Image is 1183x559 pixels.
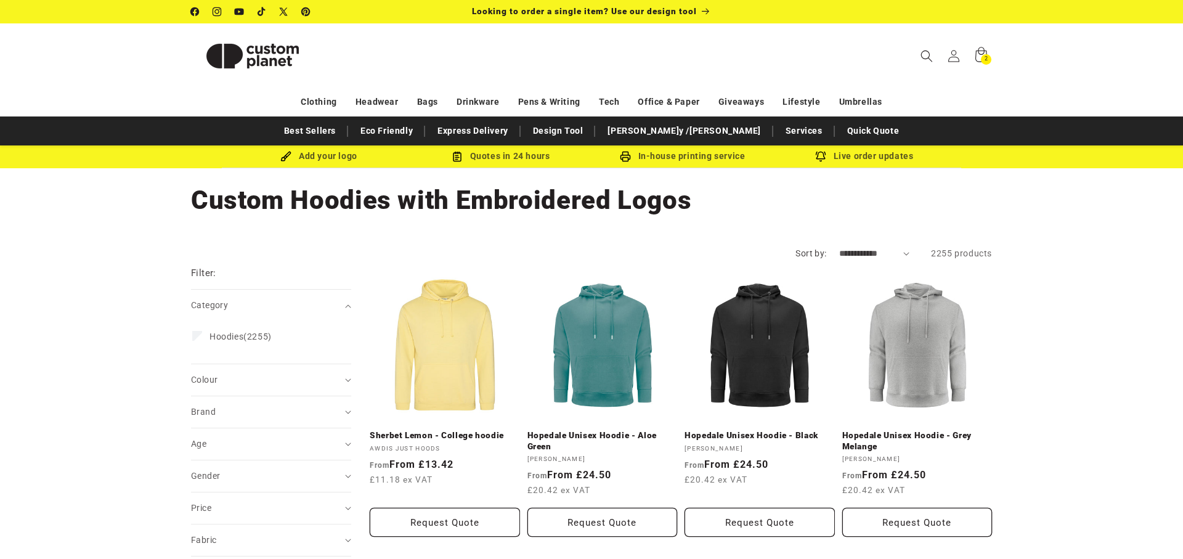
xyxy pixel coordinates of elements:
[842,430,993,452] a: Hopedale Unisex Hoodie - Grey Melange
[370,508,520,537] button: Request Quote
[191,471,220,481] span: Gender
[410,149,591,164] div: Quotes in 24 hours
[209,331,272,342] span: (2255)
[718,91,764,113] a: Giveaways
[591,149,773,164] div: In-house printing service
[620,151,631,162] img: In-house printing
[842,508,993,537] button: Request Quote
[599,91,619,113] a: Tech
[452,151,463,162] img: Order Updates Icon
[191,535,216,545] span: Fabric
[356,91,399,113] a: Headwear
[841,120,906,142] a: Quick Quote
[783,91,820,113] a: Lifestyle
[370,430,520,441] a: Sherbet Lemon - College hoodie
[191,524,351,556] summary: Fabric (0 selected)
[527,120,590,142] a: Design Tool
[518,91,580,113] a: Pens & Writing
[278,120,342,142] a: Best Sellers
[301,91,337,113] a: Clothing
[457,91,499,113] a: Drinkware
[191,503,211,513] span: Price
[472,6,697,16] span: Looking to order a single item? Use our design tool
[913,43,940,70] summary: Search
[187,23,319,88] a: Custom Planet
[417,91,438,113] a: Bags
[685,508,835,537] button: Request Quote
[191,428,351,460] summary: Age (0 selected)
[228,149,410,164] div: Add your logo
[985,54,988,65] span: 2
[431,120,514,142] a: Express Delivery
[191,28,314,84] img: Custom Planet
[191,290,351,321] summary: Category (0 selected)
[191,364,351,396] summary: Colour (0 selected)
[191,266,216,280] h2: Filter:
[601,120,766,142] a: [PERSON_NAME]y /[PERSON_NAME]
[527,508,678,537] button: Request Quote
[191,375,217,385] span: Colour
[191,184,992,217] h1: Custom Hoodies with Embroidered Logos
[191,492,351,524] summary: Price
[815,151,826,162] img: Order updates
[191,407,216,417] span: Brand
[354,120,419,142] a: Eco Friendly
[795,248,826,258] label: Sort by:
[191,439,206,449] span: Age
[191,396,351,428] summary: Brand (0 selected)
[779,120,829,142] a: Services
[773,149,955,164] div: Live order updates
[638,91,699,113] a: Office & Paper
[191,300,228,310] span: Category
[685,430,835,441] a: Hopedale Unisex Hoodie - Black
[839,91,882,113] a: Umbrellas
[280,151,291,162] img: Brush Icon
[209,332,243,341] span: Hoodies
[527,430,678,452] a: Hopedale Unisex Hoodie - Aloe Green
[191,460,351,492] summary: Gender (0 selected)
[931,248,992,258] span: 2255 products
